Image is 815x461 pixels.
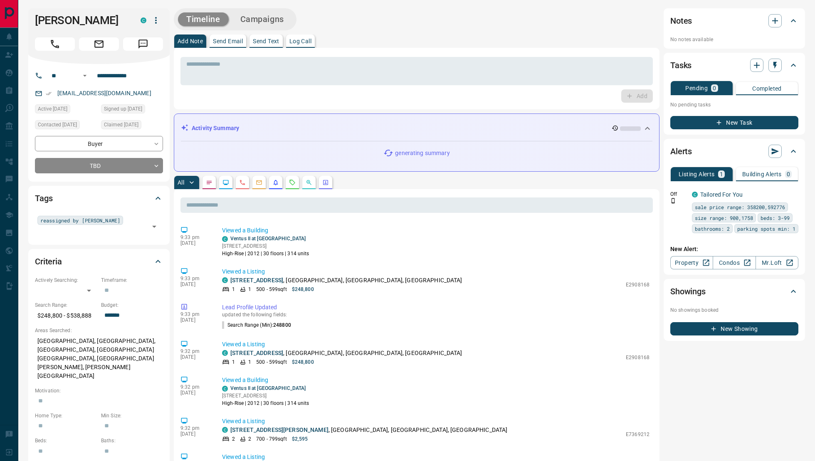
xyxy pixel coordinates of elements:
a: Ventus II at [GEOGRAPHIC_DATA] [230,236,306,242]
p: Add Note [178,38,203,44]
p: Motivation: [35,387,163,394]
p: Search Range (Min) : [222,321,291,329]
p: E2908168 [626,281,650,288]
div: condos.ca [222,350,228,356]
h2: Tags [35,192,52,205]
p: [DATE] [180,240,210,246]
p: No showings booked [670,306,798,314]
p: New Alert: [670,245,798,254]
p: , [GEOGRAPHIC_DATA], [GEOGRAPHIC_DATA], [GEOGRAPHIC_DATA] [230,349,462,357]
p: No notes available [670,36,798,43]
p: Off [670,190,687,198]
span: beds: 3-99 [761,214,790,222]
p: High-Rise | 2012 | 30 floors | 314 units [222,399,309,407]
h1: [PERSON_NAME] [35,14,128,27]
h2: Criteria [35,255,62,268]
p: 2 [248,435,251,443]
p: Pending [685,85,708,91]
button: Campaigns [232,12,292,26]
svg: Lead Browsing Activity [222,179,229,186]
p: 1 [232,358,235,366]
p: 500 - 599 sqft [256,286,286,293]
span: Signed up [DATE] [104,105,142,113]
a: Tailored For You [700,191,743,198]
p: 9:33 pm [180,311,210,317]
button: Timeline [178,12,229,26]
p: 9:32 pm [180,348,210,354]
p: 9:32 pm [180,384,210,390]
p: 9:32 pm [180,425,210,431]
span: size range: 900,1758 [695,214,753,222]
p: [DATE] [180,390,210,396]
p: $248,800 [292,358,314,366]
span: reassigned by [PERSON_NAME] [40,216,120,224]
div: Mon Oct 22 2018 [101,104,163,116]
div: Thu Apr 07 2022 [35,120,97,132]
div: condos.ca [222,427,228,433]
svg: Calls [239,179,246,186]
a: Mr.Loft [756,256,798,269]
div: Buyer [35,136,163,151]
p: [DATE] [180,354,210,360]
p: $248,800 [292,286,314,293]
a: [STREET_ADDRESS] [230,277,283,284]
p: [GEOGRAPHIC_DATA], [GEOGRAPHIC_DATA], [GEOGRAPHIC_DATA], [GEOGRAPHIC_DATA] [GEOGRAPHIC_DATA], [GE... [35,334,163,383]
p: 1 [248,286,251,293]
p: High-Rise | 2012 | 30 floors | 314 units [222,250,309,257]
a: [STREET_ADDRESS] [230,350,283,356]
h2: Alerts [670,145,692,158]
button: Open [80,71,90,81]
div: Tasks [670,55,798,75]
div: Notes [670,11,798,31]
button: New Showing [670,322,798,335]
svg: Agent Actions [322,179,329,186]
p: [DATE] [180,431,210,437]
div: condos.ca [692,192,698,197]
p: [DATE] [180,281,210,287]
p: Areas Searched: [35,327,163,334]
p: Viewed a Listing [222,340,650,349]
p: 0 [713,85,716,91]
span: Active [DATE] [38,105,67,113]
p: Listing Alerts [679,171,715,177]
div: Alerts [670,141,798,161]
p: Search Range: [35,301,97,309]
p: Viewed a Building [222,376,650,385]
svg: Notes [206,179,212,186]
p: [STREET_ADDRESS] [222,242,309,250]
div: Tue Nov 19 2024 [101,120,163,132]
button: New Task [670,116,798,129]
p: 9:33 pm [180,234,210,240]
p: 500 - 599 sqft [256,358,286,366]
div: condos.ca [222,277,228,283]
p: Min Size: [101,412,163,419]
span: Claimed [DATE] [104,121,138,129]
p: Activity Summary [192,124,239,133]
p: Send Text [253,38,279,44]
div: condos.ca [222,236,228,242]
p: 1 [720,171,723,177]
p: Completed [752,86,782,91]
span: Contacted [DATE] [38,121,77,129]
div: condos.ca [222,386,228,392]
p: [STREET_ADDRESS] [222,392,309,399]
div: Criteria [35,251,163,271]
p: 1 [232,286,235,293]
p: Actively Searching: [35,276,97,284]
div: Tue Oct 07 2025 [35,104,97,116]
p: Budget: [101,301,163,309]
p: Viewed a Listing [222,267,650,276]
p: Lead Profile Updated [222,303,650,312]
svg: Emails [256,179,262,186]
h2: Showings [670,285,706,298]
h2: Notes [670,14,692,27]
p: $248,800 - $538,888 [35,309,97,323]
svg: Email Verified [46,91,52,96]
p: 1 [248,358,251,366]
p: Timeframe: [101,276,163,284]
p: E7369212 [626,431,650,438]
a: Property [670,256,713,269]
p: , [GEOGRAPHIC_DATA], [GEOGRAPHIC_DATA], [GEOGRAPHIC_DATA] [230,426,507,434]
div: TBD [35,158,163,173]
p: 9:33 pm [180,276,210,281]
